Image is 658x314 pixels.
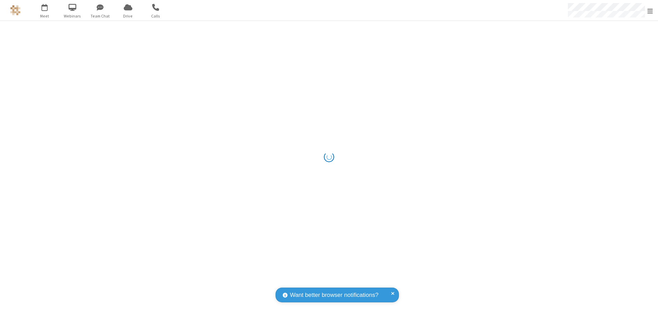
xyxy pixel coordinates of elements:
[290,291,378,300] span: Want better browser notifications?
[87,13,113,19] span: Team Chat
[115,13,141,19] span: Drive
[60,13,85,19] span: Webinars
[10,5,21,15] img: QA Selenium DO NOT DELETE OR CHANGE
[32,13,58,19] span: Meet
[143,13,169,19] span: Calls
